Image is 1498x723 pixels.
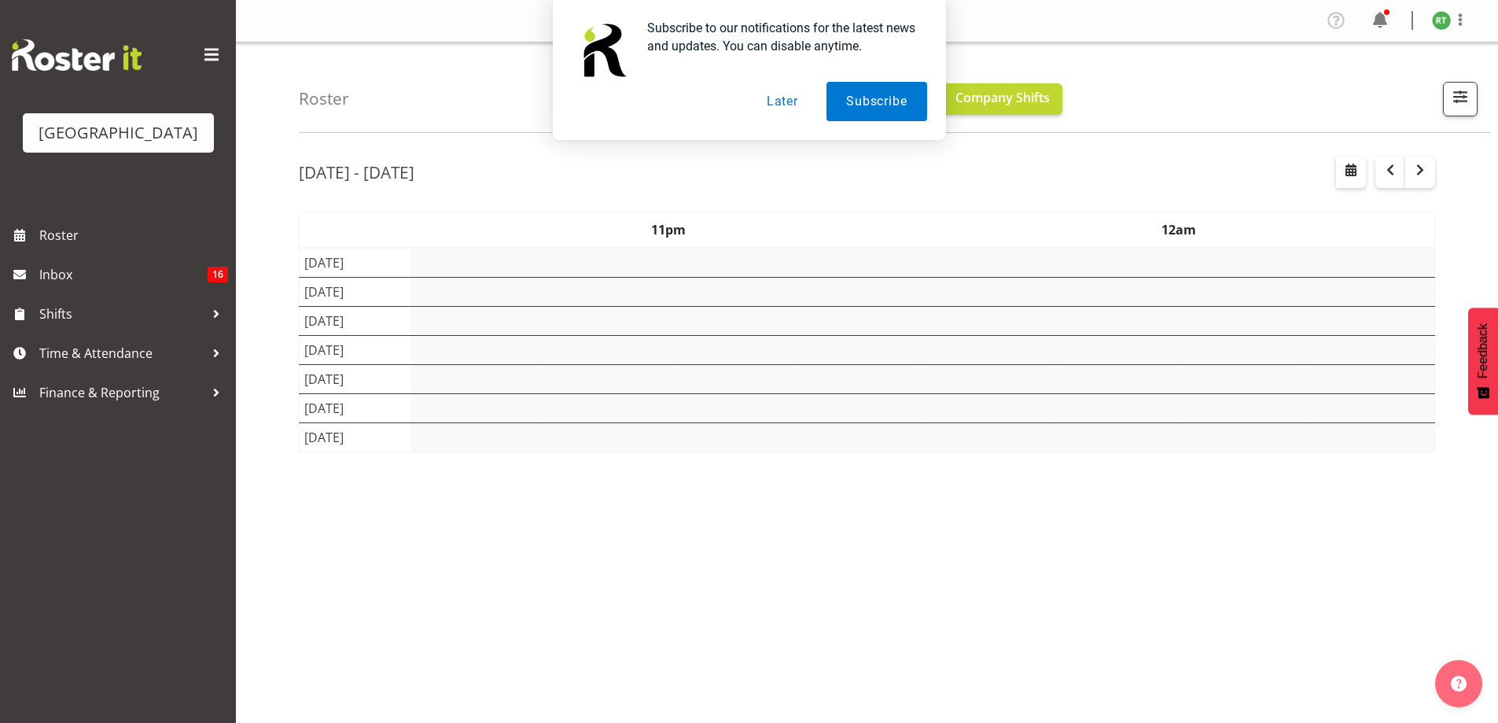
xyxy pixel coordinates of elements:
span: Roster [39,223,228,247]
td: [DATE] [300,306,413,335]
td: [DATE] [300,364,413,393]
td: [DATE] [300,248,413,278]
th: 12am [924,212,1435,248]
button: Feedback - Show survey [1468,308,1498,415]
img: help-xxl-2.png [1451,676,1467,692]
td: [DATE] [300,393,413,422]
div: Subscribe to our notifications for the latest news and updates. You can disable anytime. [635,19,927,55]
td: [DATE] [300,335,413,364]
h2: [DATE] - [DATE] [299,162,414,183]
span: Time & Attendance [39,341,204,365]
span: Inbox [39,263,208,286]
span: Finance & Reporting [39,381,204,404]
button: Select a specific date within the roster. [1336,157,1366,188]
span: Shifts [39,302,204,326]
img: notification icon [572,19,635,82]
button: Subscribe [826,82,926,121]
td: [DATE] [300,422,413,452]
span: Feedback [1476,323,1490,378]
button: Later [747,82,818,121]
td: [DATE] [300,277,413,306]
span: 16 [208,267,228,282]
th: 11pm [413,212,924,248]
